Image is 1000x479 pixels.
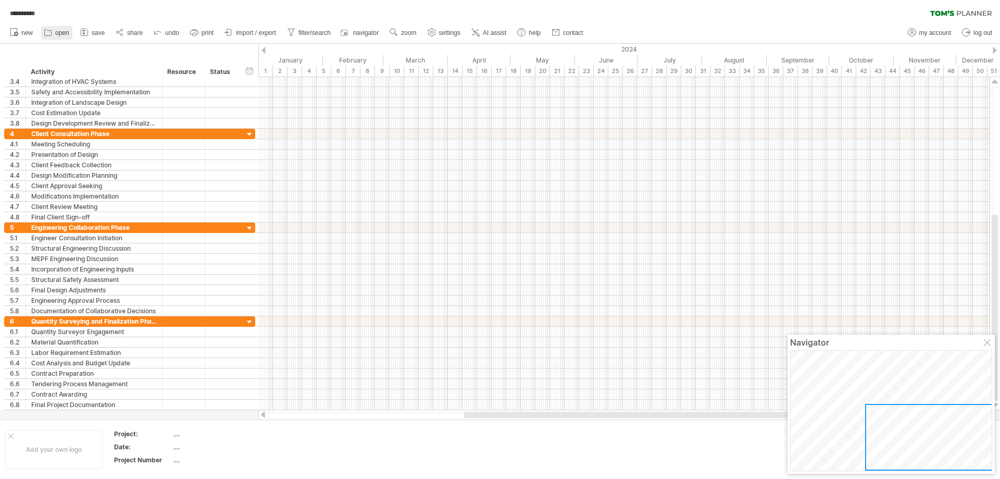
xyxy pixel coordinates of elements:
[10,358,26,368] div: 6.4
[31,118,157,128] div: Design Development Review and Finalization
[667,66,681,77] div: 29
[637,66,652,77] div: 27
[10,233,26,243] div: 5.1
[563,29,583,36] span: contact
[10,160,26,170] div: 4.3
[448,66,463,77] div: 14
[31,275,157,285] div: Structural Safety Assessment
[55,29,69,36] span: open
[92,29,105,36] span: save
[929,66,944,77] div: 47
[10,296,26,305] div: 5.7
[31,243,157,253] div: Structural Engineering Discussion
[5,430,103,469] div: Add your own logo
[10,108,26,118] div: 3.7
[10,316,26,326] div: 6
[944,66,958,77] div: 48
[10,389,26,399] div: 6.7
[769,66,783,77] div: 36
[31,400,157,410] div: Final Project Documentation
[10,170,26,180] div: 4.4
[31,202,157,212] div: Client Review Meeting
[419,66,433,77] div: 12
[510,55,575,66] div: May 2024
[273,66,287,77] div: 2
[31,139,157,149] div: Meeting Scheduling
[31,67,156,77] div: Activity
[856,66,871,77] div: 42
[10,150,26,159] div: 4.2
[387,26,419,40] a: zoom
[31,129,157,139] div: Client Consultation Phase
[915,66,929,77] div: 46
[900,66,915,77] div: 45
[31,306,157,316] div: Documentation of Collaborative Decisions
[31,389,157,399] div: Contract Awarding
[31,358,157,368] div: Cost Analysis and Budget Update
[31,254,157,264] div: MEPF Engineering Discussion
[31,348,157,358] div: Labor Requirement Estimation
[31,170,157,180] div: Design Modification Planning
[210,67,233,77] div: Status
[10,181,26,191] div: 4.5
[521,66,535,77] div: 19
[31,108,157,118] div: Cost Estimation Update
[696,66,710,77] div: 31
[10,400,26,410] div: 6.8
[623,66,637,77] div: 26
[10,202,26,212] div: 4.7
[535,66,550,77] div: 20
[31,87,157,97] div: Safety and Accessibility Implementation
[10,285,26,295] div: 5.6
[515,26,544,40] a: help
[439,29,460,36] span: settings
[740,66,754,77] div: 34
[113,26,146,40] a: share
[463,66,477,77] div: 15
[575,55,637,66] div: June 2024
[167,67,199,77] div: Resource
[21,29,33,36] span: new
[871,66,885,77] div: 43
[702,55,767,66] div: August 2024
[483,29,506,36] span: AI assist
[31,191,157,201] div: Modifications Implementation
[594,66,608,77] div: 24
[375,66,390,77] div: 9
[958,66,973,77] div: 49
[433,66,448,77] div: 13
[549,26,586,40] a: contact
[905,26,954,40] a: my account
[173,429,261,438] div: ....
[31,296,157,305] div: Engineering Approval Process
[222,26,279,40] a: import / export
[10,77,26,87] div: 3.4
[31,181,157,191] div: Client Approval Seeking
[114,443,171,451] div: Date:
[767,55,829,66] div: September 2024
[173,456,261,464] div: ....
[10,87,26,97] div: 3.5
[284,26,334,40] a: filter/search
[202,29,214,36] span: print
[114,429,171,438] div: Project:
[287,66,302,77] div: 3
[10,118,26,128] div: 3.8
[7,26,36,40] a: new
[187,26,217,40] a: print
[813,66,827,77] div: 39
[258,66,273,77] div: 1
[383,55,448,66] div: March 2024
[448,55,510,66] div: April 2024
[31,379,157,389] div: Tendering Process Management
[565,66,579,77] div: 22
[10,369,26,378] div: 6.5
[353,29,379,36] span: navigator
[652,66,667,77] div: 28
[550,66,565,77] div: 21
[469,26,509,40] a: AI assist
[10,379,26,389] div: 6.6
[31,316,157,326] div: Quantity Surveying and Finalization Phase
[165,29,179,36] span: undo
[41,26,72,40] a: open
